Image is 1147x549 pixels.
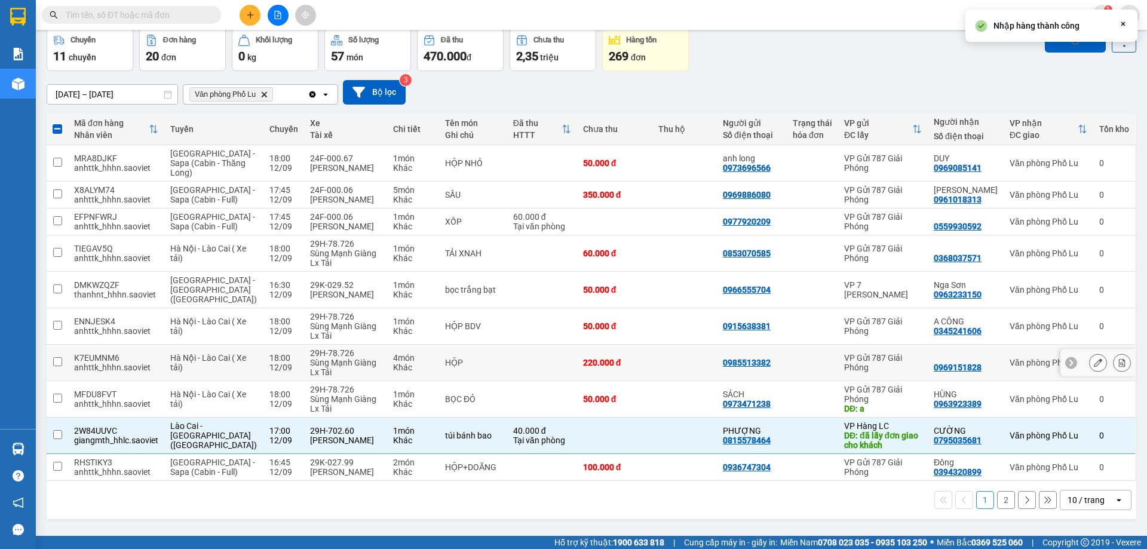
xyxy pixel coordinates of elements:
span: Hà Nội - Lào Cai ( Xe tải) [170,317,246,336]
input: Tìm tên, số ĐT hoặc mã đơn [66,8,207,22]
span: copyright [1081,538,1089,547]
div: 50.000 đ [583,394,646,404]
div: MFDU8FVT [74,389,158,399]
div: TẢI XNAH [445,249,501,258]
div: anhttk_hhhn.saoviet [74,467,158,477]
div: 1 món [393,212,433,222]
div: 1 món [393,280,433,290]
span: 1 [1106,5,1110,14]
span: 0 [238,49,245,63]
span: | [1032,536,1033,549]
div: Số điện thoại [934,131,998,141]
div: VP Gửi 787 Giải Phóng [844,154,922,173]
div: anhttk_hhhn.saoviet [74,326,158,336]
div: 0368037571 [934,253,982,263]
div: K7EUMNM6 [74,353,158,363]
div: 1 món [393,244,433,253]
span: món [346,53,363,62]
div: HỘP NHỎ [445,158,501,168]
div: 0 [1099,158,1129,168]
div: [PERSON_NAME] [310,467,381,477]
div: 10 / trang [1068,494,1105,506]
div: [PERSON_NAME] [310,435,381,445]
div: VP Hàng LC [844,421,922,431]
div: Khác [393,222,433,231]
div: hóa đơn [793,130,832,140]
div: 29H-78.726 [310,239,381,249]
div: Văn phòng Phố Lu [1010,431,1087,440]
div: HTTT [513,130,562,140]
div: 0559930592 [934,222,982,231]
div: 0969151828 [934,363,982,372]
svg: Clear all [308,90,317,99]
span: 2,35 [516,49,538,63]
div: Khác [393,290,433,299]
div: Thu hộ [658,124,711,134]
div: Số lượng [348,36,379,44]
div: VP Gửi 787 Giải Phóng [844,212,922,231]
div: Khác [393,195,433,204]
div: 12/09 [269,290,298,299]
div: 12/09 [269,399,298,409]
div: 17:45 [269,212,298,222]
div: 0 [1099,462,1129,472]
div: anhttk_hhhn.saoviet [74,222,158,231]
div: 60.000 đ [513,212,571,222]
div: Chưa thu [583,124,646,134]
div: anhttk_hhhn.saoviet [74,163,158,173]
button: Khối lượng0kg [232,28,318,71]
svg: Delete [260,91,268,98]
div: Chuyến [70,36,96,44]
div: 0966555704 [723,285,771,295]
div: Văn phòng Phố Lu [1010,158,1087,168]
div: Khác [393,363,433,372]
div: Nga Sơn [934,280,998,290]
span: [GEOGRAPHIC_DATA] - Sapa (Cabin - Full) [170,458,255,477]
div: 29H-78.726 [310,385,381,394]
div: 220.000 đ [583,358,646,367]
div: Đông [934,458,998,467]
div: ENNJESK4 [74,317,158,326]
div: 0 [1099,321,1129,331]
div: 0973696566 [723,163,771,173]
div: anhttk_hhhn.saoviet [74,363,158,372]
div: TIEGAV5Q [74,244,158,253]
svg: Close [1118,19,1128,29]
div: 1 món [393,154,433,163]
div: Khác [393,163,433,173]
div: VP 7 [PERSON_NAME] [844,280,922,299]
div: Chưa thu [533,36,564,44]
div: Khác [393,326,433,336]
div: 24F-000.06 [310,185,381,195]
div: 12/09 [269,467,298,477]
div: 0853070585 [723,249,771,258]
div: ĐC lấy [844,130,912,140]
span: hungnq_hhlu.saoviet [985,7,1092,22]
div: HỘP BDV [445,321,501,331]
span: aim [301,11,309,19]
span: kg [247,53,256,62]
div: 0963233150 [934,290,982,299]
div: Hàng tồn [626,36,657,44]
div: 12/09 [269,435,298,445]
div: Người nhận [934,117,998,127]
div: 0345241606 [934,326,982,336]
div: Khác [393,435,433,445]
div: 12/09 [269,163,298,173]
div: Tồn kho [1099,124,1129,134]
div: túi bánh bao [445,431,501,440]
div: Khác [393,467,433,477]
div: Sùng Mạnh Giàng Lx Tải [310,321,381,341]
div: 0394320899 [934,467,982,477]
div: 1 món [393,426,433,435]
th: Toggle SortBy [838,114,928,145]
div: 18:00 [269,389,298,399]
span: Hà Nội - Lào Cai ( Xe tải) [170,244,246,263]
span: | [673,536,675,549]
span: notification [13,497,24,508]
span: đơn [631,53,646,62]
div: 29H-702.60 [310,426,381,435]
div: Sửa đơn hàng [1089,354,1107,372]
div: A CÔNG [934,317,998,326]
div: HỘP [445,358,501,367]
